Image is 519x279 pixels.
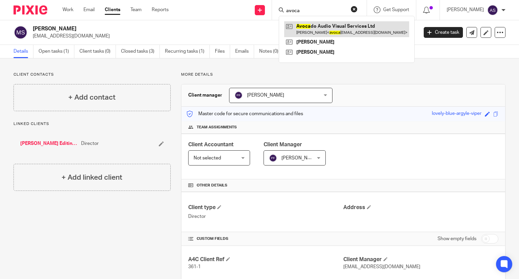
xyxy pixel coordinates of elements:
span: Not selected [194,156,221,160]
div: lovely-blue-argyle-viper [432,110,481,118]
span: Get Support [383,7,409,12]
a: Closed tasks (3) [121,45,160,58]
p: More details [181,72,505,77]
p: Director [188,213,343,220]
h2: [PERSON_NAME] [33,25,338,32]
p: Linked clients [14,121,171,127]
input: Search [286,8,346,14]
a: Create task [424,27,463,38]
h4: + Add linked client [61,172,122,183]
a: Email [83,6,95,13]
span: 361-1 [188,264,201,269]
span: Other details [197,183,227,188]
a: Recurring tasks (1) [165,45,210,58]
a: Work [63,6,73,13]
span: [EMAIL_ADDRESS][DOMAIN_NAME] [343,264,420,269]
a: Open tasks (1) [39,45,74,58]
h4: A4C Client Ref [188,256,343,263]
h4: + Add contact [68,92,116,103]
span: [PERSON_NAME] [281,156,319,160]
button: Clear [351,6,357,12]
a: Client tasks (0) [79,45,116,58]
a: Team [130,6,142,13]
span: [PERSON_NAME] [247,93,284,98]
p: Master code for secure communications and files [187,110,303,117]
a: Emails [235,45,254,58]
p: Client contacts [14,72,171,77]
h4: Client type [188,204,343,211]
span: Director [81,140,99,147]
h4: CUSTOM FIELDS [188,236,343,242]
label: Show empty fields [438,235,476,242]
a: [PERSON_NAME] Editing Limited [20,140,78,147]
img: svg%3E [487,5,498,16]
a: Reports [152,6,169,13]
h4: Address [343,204,498,211]
a: Files [215,45,230,58]
span: Client Manager [264,142,302,147]
img: svg%3E [234,91,243,99]
a: Details [14,45,33,58]
img: svg%3E [269,154,277,162]
span: Client Accountant [188,142,233,147]
a: Clients [105,6,120,13]
span: Team assignments [197,125,237,130]
img: svg%3E [14,25,28,40]
p: [EMAIL_ADDRESS][DOMAIN_NAME] [33,33,414,40]
h4: Client Manager [343,256,498,263]
h3: Client manager [188,92,222,99]
p: [PERSON_NAME] [447,6,484,13]
img: Pixie [14,5,47,15]
a: Notes (0) [259,45,284,58]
